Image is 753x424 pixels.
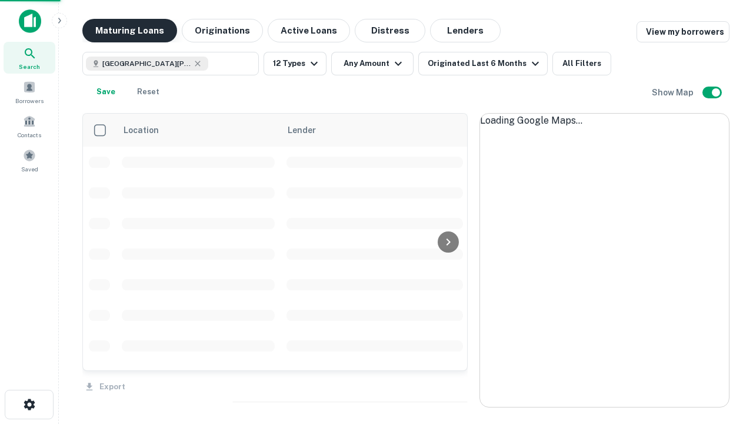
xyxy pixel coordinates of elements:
[123,123,174,137] span: Location
[281,114,469,147] th: Lender
[480,114,729,128] div: Loading Google Maps...
[637,21,729,42] a: View my borrowers
[264,52,326,75] button: 12 Types
[694,292,753,349] iframe: Chat Widget
[15,96,44,105] span: Borrowers
[129,80,167,104] button: Reset
[331,52,414,75] button: Any Amount
[19,62,40,71] span: Search
[82,19,177,42] button: Maturing Loans
[4,144,55,176] a: Saved
[652,86,695,99] h6: Show Map
[418,52,548,75] button: Originated Last 6 Months
[268,19,350,42] button: Active Loans
[182,19,263,42] button: Originations
[21,164,38,174] span: Saved
[87,80,125,104] button: Save your search to get updates of matches that match your search criteria.
[288,123,316,137] span: Lender
[355,19,425,42] button: Distress
[428,57,542,71] div: Originated Last 6 Months
[4,42,55,74] a: Search
[4,76,55,108] a: Borrowers
[4,110,55,142] a: Contacts
[430,19,501,42] button: Lenders
[18,130,41,140] span: Contacts
[102,58,191,69] span: [GEOGRAPHIC_DATA][PERSON_NAME], [GEOGRAPHIC_DATA], [GEOGRAPHIC_DATA]
[552,52,611,75] button: All Filters
[19,9,41,33] img: capitalize-icon.png
[116,114,281,147] th: Location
